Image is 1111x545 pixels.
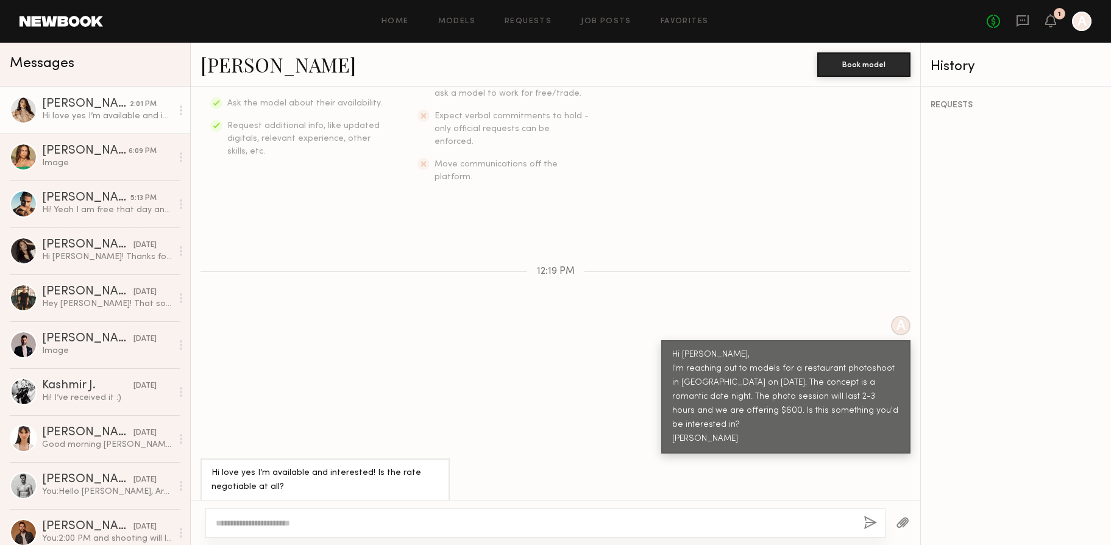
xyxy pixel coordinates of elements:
div: [PERSON_NAME] [42,98,130,110]
div: [DATE] [133,521,157,533]
div: Kashmir J. [42,380,133,392]
div: You: 2:00 PM and shooting will last 2-3 hours. The rate is $500 for the session. [42,533,172,544]
span: Move communications off the platform. [435,160,558,181]
div: [DATE] [133,287,157,298]
span: 12:19 PM [537,266,575,277]
div: [DATE] [133,474,157,486]
div: Image [42,157,172,169]
a: Requests [505,18,552,26]
div: [PERSON_NAME] [42,286,133,298]
div: Good morning [PERSON_NAME], Absolutely, I’ll take care of that [DATE]. I’ll send the QR code to y... [42,439,172,451]
div: Image [42,345,172,357]
div: [DATE] [133,240,157,251]
div: Hi love yes I’m available and interested! Is the rate negotiable at all? [42,110,172,122]
span: Request additional info, like updated digitals, relevant experience, other skills, etc. [227,122,380,155]
div: History [931,60,1101,74]
div: [PERSON_NAME] [42,239,133,251]
a: Book model [817,59,910,69]
div: Hi [PERSON_NAME], I'm reaching out to models for a restaurant photoshoot in [GEOGRAPHIC_DATA] on ... [672,348,900,446]
a: Job Posts [581,18,631,26]
div: 5:13 PM [130,193,157,204]
div: [DATE] [133,427,157,439]
span: Messages [10,57,74,71]
div: Hi! Yeah I am free that day and would love to do it [42,204,172,216]
div: You: Hello [PERSON_NAME], Are you available for a restaurant photoshoot in [GEOGRAPHIC_DATA] on [... [42,486,172,497]
div: [PERSON_NAME] [42,427,133,439]
div: [PERSON_NAME] [42,474,133,486]
span: Ask the model about their availability. [227,99,382,107]
div: [DATE] [133,333,157,345]
span: Expect verbal commitments to hold - only official requests can be enforced. [435,112,589,146]
a: Favorites [661,18,709,26]
div: 1 [1058,11,1061,18]
div: Hi [PERSON_NAME]! Thanks for reaching out, unfortunately I’m not available! x [42,251,172,263]
div: Hi love yes I’m available and interested! Is the rate negotiable at all? [211,466,439,494]
div: [PERSON_NAME] [42,521,133,533]
div: REQUESTS [931,101,1101,110]
div: [PERSON_NAME] [42,145,129,157]
a: Models [438,18,475,26]
a: A [1072,12,1091,31]
div: [PERSON_NAME] [42,333,133,345]
div: Hi! I’ve received it :) [42,392,172,404]
a: Home [382,18,409,26]
div: 2:01 PM [130,99,157,110]
a: [PERSON_NAME] [201,51,356,77]
div: [PERSON_NAME] [42,192,130,204]
div: 6:09 PM [129,146,157,157]
button: Book model [817,52,910,77]
div: [DATE] [133,380,157,392]
div: Hey [PERSON_NAME]! That sounds fun! I’m interested [42,298,172,310]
